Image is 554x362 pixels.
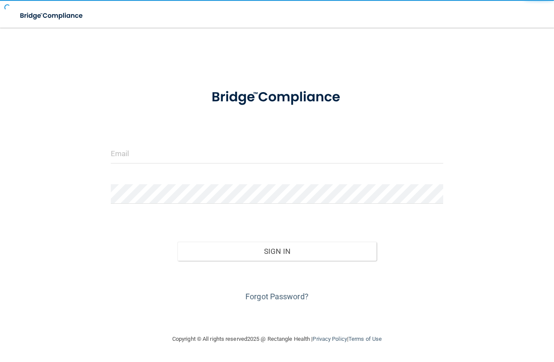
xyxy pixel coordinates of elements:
[119,325,435,353] div: Copyright © All rights reserved 2025 @ Rectangle Health | |
[312,336,347,342] a: Privacy Policy
[111,144,443,163] input: Email
[13,7,91,25] img: bridge_compliance_login_screen.278c3ca4.svg
[197,80,357,115] img: bridge_compliance_login_screen.278c3ca4.svg
[245,292,309,301] a: Forgot Password?
[177,242,377,261] button: Sign In
[348,336,382,342] a: Terms of Use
